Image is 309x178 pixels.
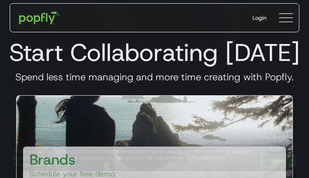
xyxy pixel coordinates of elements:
a: Login [246,7,273,28]
div: When you visit or log in, cookies and similar technologies may be used by our data partners to li... [13,148,254,168]
a: Got It! [260,154,296,168]
a: home [13,6,65,30]
div: Login [252,14,267,22]
h3: Spend less time managing and more time creating with Popfly. [6,71,303,83]
h1: Start Collaborating [DATE] [6,38,303,67]
a: here [76,161,86,168]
